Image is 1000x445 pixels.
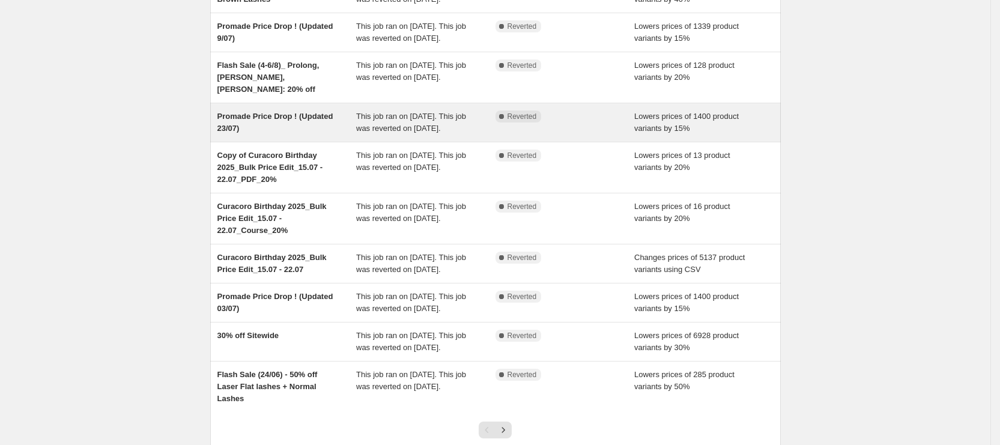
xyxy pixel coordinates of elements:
[495,422,512,438] button: Next
[217,22,333,43] span: Promade Price Drop ! (Updated 9/07)
[356,112,466,133] span: This job ran on [DATE]. This job was reverted on [DATE].
[634,112,739,133] span: Lowers prices of 1400 product variants by 15%
[634,151,730,172] span: Lowers prices of 13 product variants by 20%
[634,61,735,82] span: Lowers prices of 128 product variants by 20%
[508,331,537,341] span: Reverted
[508,151,537,160] span: Reverted
[508,370,537,380] span: Reverted
[508,202,537,211] span: Reverted
[217,151,323,184] span: Copy of Curacoro Birthday 2025_Bulk Price Edit_15.07 - 22.07_PDF_20%
[217,370,318,403] span: Flash Sale (24/06) - 50% off Laser Flat lashes + Normal Lashes
[479,422,512,438] nav: Pagination
[356,292,466,313] span: This job ran on [DATE]. This job was reverted on [DATE].
[508,61,537,70] span: Reverted
[634,331,739,352] span: Lowers prices of 6928 product variants by 30%
[634,253,745,274] span: Changes prices of 5137 product variants using CSV
[356,370,466,391] span: This job ran on [DATE]. This job was reverted on [DATE].
[634,292,739,313] span: Lowers prices of 1400 product variants by 15%
[356,253,466,274] span: This job ran on [DATE]. This job was reverted on [DATE].
[356,202,466,223] span: This job ran on [DATE]. This job was reverted on [DATE].
[634,22,739,43] span: Lowers prices of 1339 product variants by 15%
[508,292,537,301] span: Reverted
[634,370,735,391] span: Lowers prices of 285 product variants by 50%
[356,61,466,82] span: This job ran on [DATE]. This job was reverted on [DATE].
[508,253,537,262] span: Reverted
[217,112,333,133] span: Promade Price Drop ! (Updated 23/07)
[217,331,279,340] span: 30% off Sitewide
[356,331,466,352] span: This job ran on [DATE]. This job was reverted on [DATE].
[356,151,466,172] span: This job ran on [DATE]. This job was reverted on [DATE].
[217,253,327,274] span: Curacoro Birthday 2025_Bulk Price Edit_15.07 - 22.07
[356,22,466,43] span: This job ran on [DATE]. This job was reverted on [DATE].
[508,112,537,121] span: Reverted
[217,61,320,94] span: Flash Sale (4-6/8)_ Prolong, [PERSON_NAME], [PERSON_NAME]: 20% off
[634,202,730,223] span: Lowers prices of 16 product variants by 20%
[217,202,327,235] span: Curacoro Birthday 2025_Bulk Price Edit_15.07 - 22.07_Course_20%
[217,292,333,313] span: Promade Price Drop ! (Updated 03/07)
[508,22,537,31] span: Reverted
